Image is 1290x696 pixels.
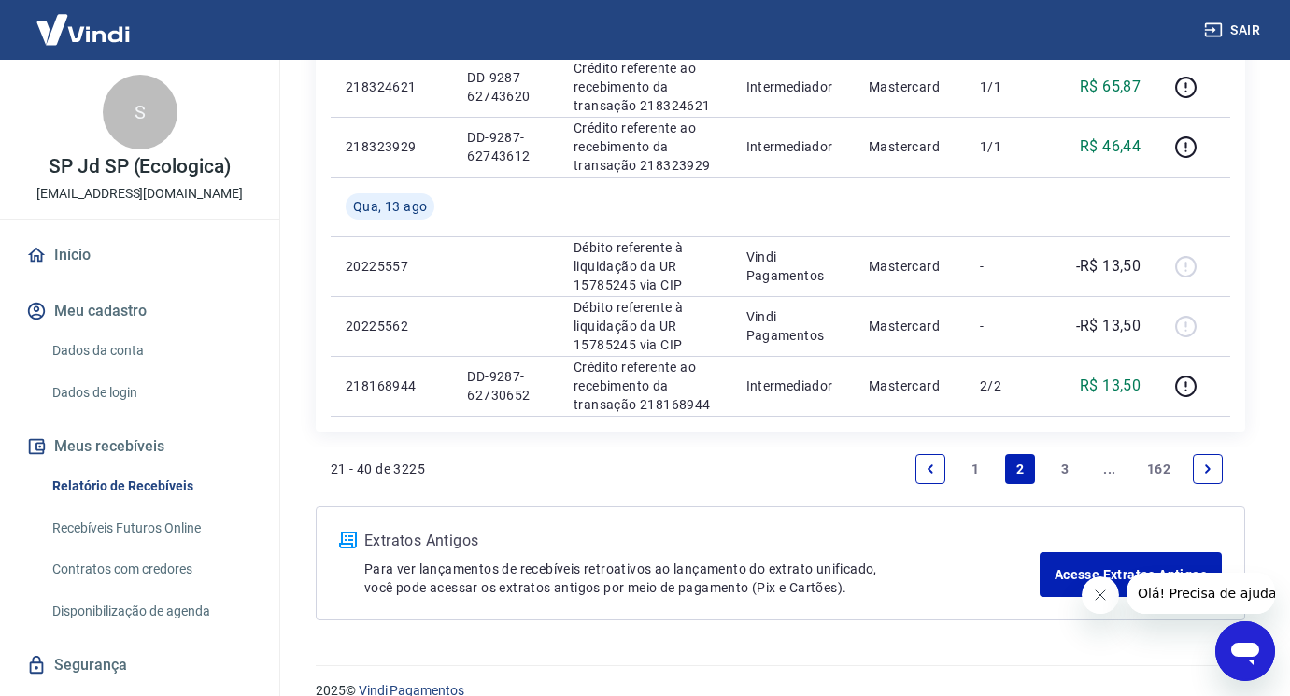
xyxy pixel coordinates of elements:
p: Intermediador [746,78,840,96]
p: Débito referente à liquidação da UR 15785245 via CIP [574,298,716,354]
p: R$ 65,87 [1080,76,1141,98]
a: Dados de login [45,374,257,412]
a: Page 2 is your current page [1005,454,1035,484]
p: 218324621 [346,78,437,96]
p: DD-9287-62730652 [467,367,544,405]
p: 2/2 [980,376,1035,395]
p: Intermediador [746,137,840,156]
a: Disponibilização de agenda [45,592,257,631]
p: Mastercard [869,137,950,156]
a: Contratos com credores [45,550,257,589]
p: 218323929 [346,137,437,156]
p: 218168944 [346,376,437,395]
p: Vindi Pagamentos [746,307,840,345]
p: R$ 13,50 [1080,375,1141,397]
a: Page 162 [1140,454,1178,484]
a: Segurança [22,645,257,686]
p: - [980,317,1035,335]
p: Extratos Antigos [364,530,1040,552]
p: Crédito referente ao recebimento da transação 218324621 [574,59,716,115]
a: Acesse Extratos Antigos [1040,552,1222,597]
button: Meus recebíveis [22,426,257,467]
p: -R$ 13,50 [1076,255,1141,277]
p: Mastercard [869,257,950,276]
p: R$ 46,44 [1080,135,1141,158]
p: DD-9287-62743612 [467,128,544,165]
a: Next page [1193,454,1223,484]
p: Mastercard [869,376,950,395]
iframe: Fechar mensagem [1082,576,1119,614]
img: ícone [339,532,357,548]
p: 1/1 [980,78,1035,96]
button: Meu cadastro [22,291,257,332]
p: Crédito referente ao recebimento da transação 218323929 [574,119,716,175]
p: Para ver lançamentos de recebíveis retroativos ao lançamento do extrato unificado, você pode aces... [364,560,1040,597]
p: - [980,257,1035,276]
p: Intermediador [746,376,840,395]
p: DD-9287-62743620 [467,68,544,106]
p: -R$ 13,50 [1076,315,1141,337]
p: SP Jd SP (Ecologica) [49,157,231,177]
p: 1/1 [980,137,1035,156]
a: Início [22,234,257,276]
a: Recebíveis Futuros Online [45,509,257,547]
span: Olá! Precisa de ajuda? [11,13,157,28]
iframe: Mensagem da empresa [1127,573,1275,614]
a: Jump forward [1095,454,1125,484]
iframe: Botão para abrir a janela de mensagens [1215,621,1275,681]
p: Mastercard [869,317,950,335]
button: Sair [1200,13,1268,48]
p: Mastercard [869,78,950,96]
a: Previous page [915,454,945,484]
p: Vindi Pagamentos [746,248,840,285]
p: 20225562 [346,317,437,335]
p: [EMAIL_ADDRESS][DOMAIN_NAME] [36,184,243,204]
p: 20225557 [346,257,437,276]
p: 21 - 40 de 3225 [331,460,425,478]
span: Qua, 13 ago [353,197,427,216]
p: Crédito referente ao recebimento da transação 218168944 [574,358,716,414]
ul: Pagination [908,447,1230,491]
a: Page 1 [960,454,990,484]
a: Page 3 [1050,454,1080,484]
a: Dados da conta [45,332,257,370]
div: S [103,75,177,149]
img: Vindi [22,1,144,58]
a: Relatório de Recebíveis [45,467,257,505]
p: Débito referente à liquidação da UR 15785245 via CIP [574,238,716,294]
